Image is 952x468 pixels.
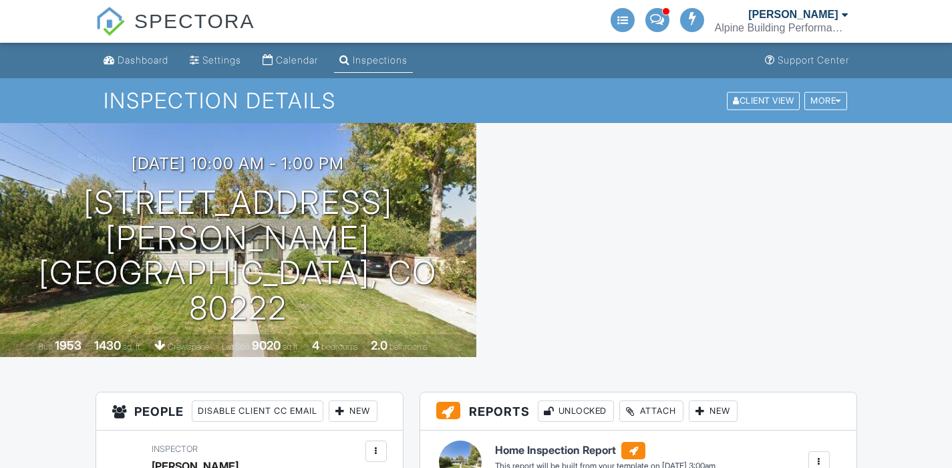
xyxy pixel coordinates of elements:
[192,400,323,422] div: Disable Client CC Email
[371,338,387,352] div: 2.0
[715,21,848,35] div: Alpine Building Performance
[321,342,358,352] span: bedrooms
[168,342,209,352] span: crawlspace
[202,54,241,66] div: Settings
[55,338,82,352] div: 1953
[778,54,849,66] div: Support Center
[123,342,142,352] span: sq. ft.
[760,48,854,73] a: Support Center
[38,342,53,352] span: Built
[252,338,281,352] div: 9020
[132,154,344,172] h3: [DATE] 10:00 am - 1:00 pm
[96,392,403,431] h3: People
[538,400,614,422] div: Unlocked
[726,95,803,105] a: Client View
[98,48,174,73] a: Dashboard
[748,8,838,21] div: [PERSON_NAME]
[222,342,250,352] span: Lot Size
[420,392,856,431] h3: Reports
[619,400,683,422] div: Attach
[689,400,738,422] div: New
[312,338,319,352] div: 4
[804,92,847,110] div: More
[495,442,716,459] h6: Home Inspection Report
[353,54,408,66] div: Inspections
[283,342,299,352] span: sq.ft.
[96,7,125,36] img: The Best Home Inspection Software - Spectora
[152,444,198,454] span: Inspector
[21,185,455,326] h1: [STREET_ADDRESS][PERSON_NAME] [GEOGRAPHIC_DATA], CO 80222
[389,342,428,352] span: bathrooms
[276,54,318,66] div: Calendar
[134,7,255,35] span: SPECTORA
[334,48,413,73] a: Inspections
[184,48,247,73] a: Settings
[94,338,121,352] div: 1430
[727,92,800,110] div: Client View
[118,54,168,66] div: Dashboard
[104,89,848,112] h1: Inspection Details
[96,20,255,45] a: SPECTORA
[257,48,323,73] a: Calendar
[329,400,377,422] div: New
